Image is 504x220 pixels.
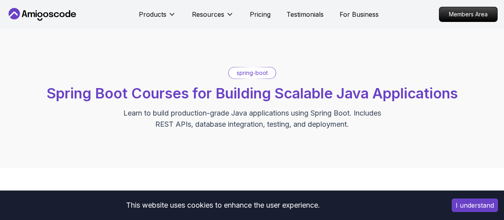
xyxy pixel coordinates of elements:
[452,198,498,212] button: Accept cookies
[439,7,498,22] a: Members Area
[439,7,497,22] p: Members Area
[118,108,386,130] p: Learn to build production-grade Java applications using Spring Boot. Includes REST APIs, database...
[6,196,440,214] div: This website uses cookies to enhance the user experience.
[250,10,271,19] a: Pricing
[340,10,379,19] a: For Business
[192,10,234,26] button: Resources
[139,10,176,26] button: Products
[287,10,324,19] a: Testimonials
[192,10,224,19] p: Resources
[237,69,268,77] p: spring-boot
[139,10,166,19] p: Products
[47,84,458,102] span: Spring Boot Courses for Building Scalable Java Applications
